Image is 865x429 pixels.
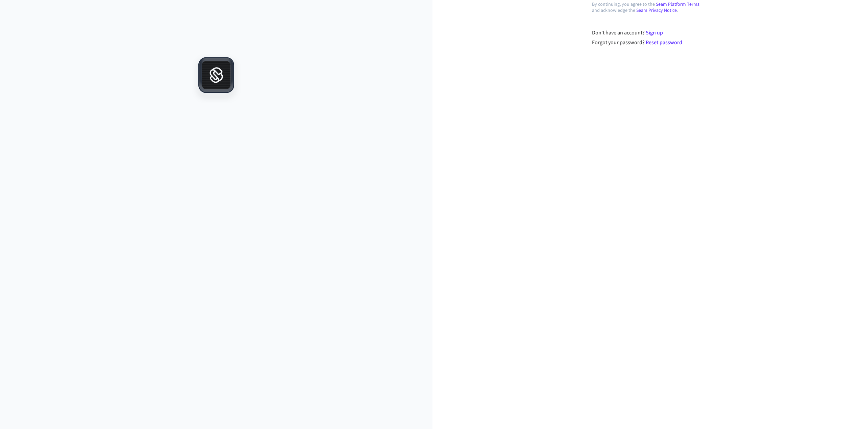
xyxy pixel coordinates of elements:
a: Seam Privacy Notice [636,7,677,14]
a: Seam Platform Terms [656,1,699,8]
div: Forgot your password? [592,38,706,47]
a: Sign up [646,29,663,36]
p: By continuing, you agree to the and acknowledge the . [592,1,706,14]
div: Don't have an account? [592,29,706,37]
a: Reset password [646,39,682,46]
